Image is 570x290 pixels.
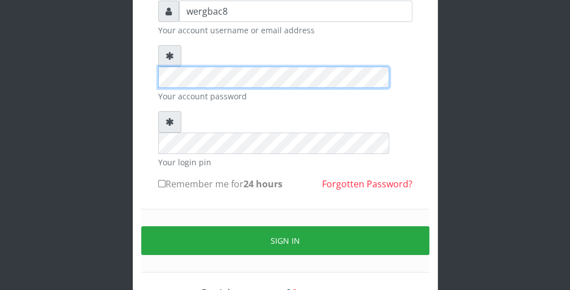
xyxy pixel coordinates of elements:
[141,226,429,255] button: Sign in
[158,90,412,102] small: Your account password
[158,177,282,191] label: Remember me for
[158,24,412,36] small: Your account username or email address
[179,1,412,22] input: Username or email address
[243,178,282,190] b: 24 hours
[158,156,412,168] small: Your login pin
[322,178,412,190] a: Forgotten Password?
[158,180,166,187] input: Remember me for24 hours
